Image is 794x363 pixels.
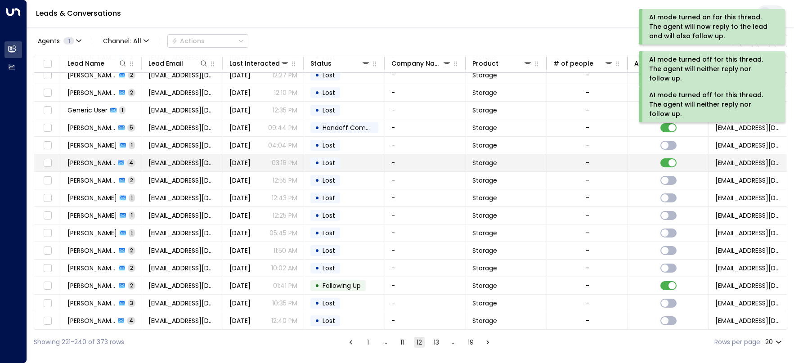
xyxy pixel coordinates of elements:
span: 2 [128,71,135,79]
td: - [385,137,466,154]
span: Storage [472,88,497,97]
span: Aug 20, 2025 [229,193,251,202]
span: 1 [129,194,135,202]
span: Toggle select row [42,140,53,151]
span: Toggle select row [42,193,53,204]
div: … [448,337,459,348]
span: 2 [128,264,135,272]
div: … [380,337,390,348]
span: zackribbon8@gmail.com [148,193,216,202]
span: Ben Bronson [67,176,116,185]
span: Amy RoadKnight [67,123,116,132]
span: 1maclary@gmail.com [148,246,216,255]
p: 12:55 PM [273,176,297,185]
span: razayub89@gmail.com [148,264,216,273]
span: Lost [323,264,335,273]
span: Razvana Ayub [67,264,116,273]
p: 03:16 PM [272,158,297,167]
div: - [586,176,589,185]
span: Toggle select all [42,58,53,70]
p: 09:44 PM [268,123,297,132]
span: leads@space-station.co.uk [715,123,783,132]
span: Storage [472,176,497,185]
td: - [385,207,466,224]
td: - [385,312,466,329]
span: 1 [129,141,135,149]
div: • [315,296,319,311]
div: Status [310,58,370,69]
div: - [586,141,589,150]
div: • [315,313,319,328]
span: Aug 20, 2025 [229,123,251,132]
span: Toggle select row [42,87,53,99]
span: Storage [472,193,497,202]
button: Go to page 13 [431,337,442,348]
button: Go to page 11 [397,337,408,348]
span: Storage [472,123,497,132]
span: Storage [472,246,497,255]
span: 2 [128,246,135,254]
span: 3 [128,299,135,307]
span: 4 [127,159,135,166]
span: ianthiah@hotmail.com [148,141,216,150]
div: Actions [171,37,205,45]
div: # of people [553,58,593,69]
nav: pagination navigation [345,336,493,348]
span: Storage [472,71,497,80]
span: Aug 16, 2025 [229,299,251,308]
span: Susan Lawrence [67,71,116,80]
span: Agents [38,38,60,44]
p: 01:41 PM [273,281,297,290]
span: Aug 21, 2025 [229,106,251,115]
td: - [385,67,466,84]
span: Toggle select row [42,70,53,81]
span: 1 [129,229,135,237]
div: • [315,173,319,188]
p: 12:43 PM [272,193,297,202]
span: Toggle select row [42,315,53,327]
span: 2 [128,176,135,184]
td: - [385,84,466,101]
div: - [586,158,589,167]
div: • [315,103,319,118]
div: Lead Email [148,58,183,69]
div: Button group with a nested menu [167,34,248,48]
span: Aug 22, 2025 [229,88,251,97]
td: - [385,277,466,294]
span: Aug 20, 2025 [229,211,251,220]
p: 12:40 PM [271,316,297,325]
td: - [385,172,466,189]
span: Zack Ribbon [67,193,117,202]
span: Toggle select row [42,263,53,274]
span: 1 [129,211,135,219]
div: Lead Name [67,58,127,69]
div: - [586,211,589,220]
span: Handoff Completed [323,123,386,132]
span: Thomad Lock [67,299,116,308]
span: Aug 22, 2025 [229,71,251,80]
span: hobbiscus@gmail.com [148,229,216,238]
span: leads@space-station.co.uk [715,299,783,308]
div: AI mode [634,58,662,69]
span: Toggle select row [42,175,53,186]
td: - [385,260,466,277]
div: • [315,85,319,100]
div: AI mode [634,58,694,69]
div: AI mode turned off for this thread. The agent will neither reply nor follow up. [649,55,773,83]
button: page 12 [414,337,425,348]
span: keza_h@hotmail.com [148,88,216,97]
span: leads@space-station.co.uk [715,264,783,273]
div: AI mode turned off for this thread. The agent will neither reply nor follow up. [649,90,773,119]
button: Go to previous page [345,337,356,348]
span: Ianthia Hall [67,141,117,150]
p: 10:02 AM [271,264,297,273]
span: Toggle select row [42,245,53,256]
span: Lost [323,246,335,255]
span: All [133,37,141,45]
p: 04:04 PM [268,141,297,150]
span: jackielock53@hotmail.com [148,316,216,325]
div: - [586,299,589,308]
td: - [385,102,466,119]
td: - [385,119,466,136]
span: Toggle select row [42,280,53,291]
